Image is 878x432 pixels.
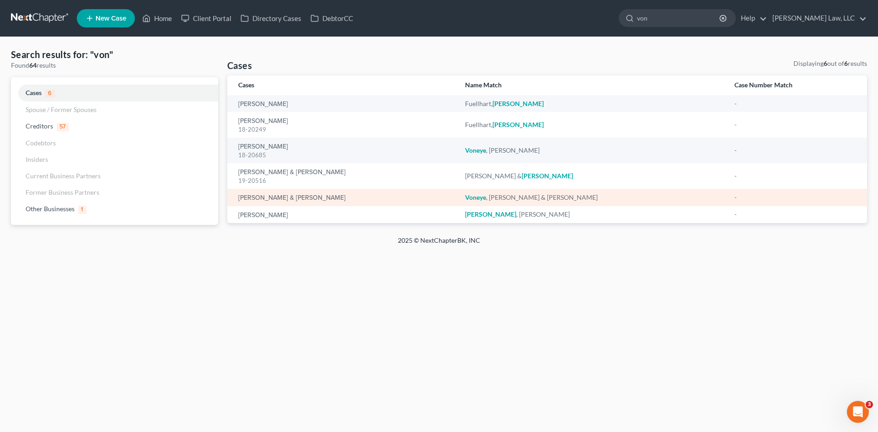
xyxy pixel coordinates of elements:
[11,201,218,218] a: Other Businesses1
[57,123,69,131] span: 57
[11,184,218,201] a: Former Business Partners
[793,59,867,68] div: Displaying out of results
[465,193,720,202] div: , [PERSON_NAME] & [PERSON_NAME]
[138,10,177,27] a: Home
[227,59,252,72] h4: Cases
[824,59,827,67] strong: 6
[734,193,856,202] div: -
[306,10,358,27] a: DebtorCC
[458,75,728,95] th: Name Match
[26,139,56,147] span: Codebtors
[11,61,218,70] div: Found results
[768,10,867,27] a: [PERSON_NAME] Law, LLC
[236,10,306,27] a: Directory Cases
[238,125,450,134] div: 18-20249
[177,10,236,27] a: Client Portal
[734,210,856,219] div: -
[238,151,450,160] div: 18-20685
[465,193,486,201] em: Voneye
[493,121,544,128] em: [PERSON_NAME]
[238,118,288,124] a: [PERSON_NAME]
[26,106,96,113] span: Spouse / Former Spouses
[637,10,721,27] input: Search by name...
[727,75,867,95] th: Case Number Match
[465,171,720,181] div: [PERSON_NAME] &
[238,101,288,107] a: [PERSON_NAME]
[238,169,346,176] a: [PERSON_NAME] & [PERSON_NAME]
[11,85,218,101] a: Cases6
[238,144,288,150] a: [PERSON_NAME]
[238,176,450,185] div: 19-20516
[26,155,48,163] span: Insiders
[11,101,218,118] a: Spouse / Former Spouses
[465,146,486,154] em: Voneye
[227,75,458,95] th: Cases
[734,146,856,155] div: -
[26,188,99,196] span: Former Business Partners
[96,15,126,22] span: New Case
[465,99,720,108] div: Fuellhart,
[11,168,218,184] a: Current Business Partners
[493,100,544,107] em: [PERSON_NAME]
[26,122,53,130] span: Creditors
[866,401,873,408] span: 3
[465,210,720,219] div: , [PERSON_NAME]
[465,120,720,129] div: Fuellhart,
[45,90,55,98] span: 6
[238,195,346,201] a: [PERSON_NAME] & [PERSON_NAME]
[465,146,720,155] div: , [PERSON_NAME]
[847,401,869,423] iframe: Intercom live chat
[11,135,218,151] a: Codebtors
[29,61,37,69] strong: 64
[11,118,218,135] a: Creditors57
[522,172,573,180] em: [PERSON_NAME]
[734,120,856,129] div: -
[734,99,856,108] div: -
[844,59,848,67] strong: 6
[11,48,218,61] h4: Search results for: "von"
[736,10,767,27] a: Help
[734,171,856,181] div: -
[465,210,516,218] em: [PERSON_NAME]
[26,89,42,96] span: Cases
[238,212,288,219] a: [PERSON_NAME]
[178,236,700,252] div: 2025 © NextChapterBK, INC
[78,206,86,214] span: 1
[11,151,218,168] a: Insiders
[26,205,75,213] span: Other Businesses
[26,172,101,180] span: Current Business Partners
